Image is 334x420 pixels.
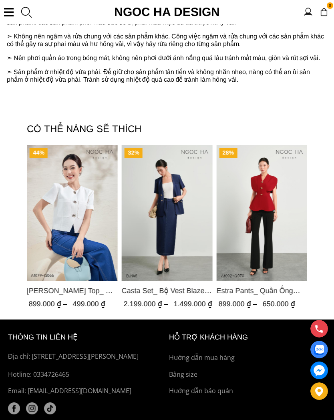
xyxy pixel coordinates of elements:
[169,353,326,363] a: Hướng dẫn mua hàng
[7,68,310,83] span: ➣ Sản phẩm ở nhiệt độ vừa phải. Để giữ cho sản phẩm tân tiến và không nhăn nheo, nàng có thể an ủ...
[174,300,212,308] span: 1.499.000 ₫
[8,352,165,362] p: Địa chỉ: [STREET_ADDRESS][PERSON_NAME]
[7,11,326,26] span: ➣ Công việc tẩy rửa hoặc ngâm nước quá lâu có thể làm giảm độ co dãn của vải, gây ra sự biến đổi ...
[8,386,165,396] p: Email: [EMAIL_ADDRESS][DOMAIN_NAME]
[8,332,165,343] h6: thông tin liên hệ
[27,285,118,296] a: Link to Laura Top_ Áo Vest Cổ Tròn Dáng Suông Lửng A1079
[122,285,213,296] span: Casta Set_ Bộ Vest Blazer Chân Váy Bút Chì Màu Xanh BJ145
[27,121,307,137] h4: CÓ THỂ NÀNG SẼ THÍCH
[122,285,213,296] a: Link to Casta Set_ Bộ Vest Blazer Chân Váy Bút Chì Màu Xanh BJ145
[44,402,56,414] a: tiktok
[122,145,213,281] a: Product image - Casta Set_ Bộ Vest Blazer Chân Váy Bút Chì Màu Xanh BJ145
[216,145,307,281] a: Product image - Estra Pants_ Quần Ống Đứng Loe Nhẹ Q070
[27,145,118,281] img: Laura Top_ Áo Vest Cổ Tròn Dáng Suông Lửng A1079
[169,370,326,380] a: Bảng size
[73,300,105,308] span: 499.000 ₫
[26,402,38,414] img: instagram
[27,285,118,296] span: [PERSON_NAME] Top_ Áo Vest Cổ Tròn Dáng Suông Lửng A1079
[310,362,328,379] a: messenger
[216,285,307,296] a: Link to Estra Pants_ Quần Ống Đứng Loe Nhẹ Q070
[216,145,307,281] img: Estra Pants_ Quần Ống Đứng Loe Nhẹ Q070
[8,402,20,414] a: facebook (1)
[310,341,328,358] a: Display image
[169,386,326,396] a: Hướng dẫn bảo quản
[262,300,295,308] span: 650.000 ₫
[8,370,165,380] a: Hotline: 0334726465
[122,145,213,281] img: Casta Set_ Bộ Vest Blazer Chân Váy Bút Chì Màu Xanh BJ145
[169,332,326,343] h6: hỗ trợ khách hàng
[7,33,324,47] span: ➣ Không nên ngâm và rửa chung với các sản phẩm khác. Công việc ngâm và rửa chung với các sản phẩm...
[29,300,69,308] span: 899.000 ₫
[124,300,170,308] span: 2.199.000 ₫
[7,54,320,61] span: ➣ Nên phơi quần áo trong bóng mát, không nên phơi dưới ánh nắng quá lâu tránh mất màu, giòn và rú...
[218,300,259,308] span: 899.000 ₫
[327,2,333,9] span: 0
[320,8,328,16] img: img-CART-ICON-ksit0nf1
[107,2,227,22] a: Ngoc Ha Design
[314,345,324,355] img: Display image
[216,285,307,296] span: Estra Pants_ Quần Ống Đứng Loe Nhẹ Q070
[27,145,118,281] a: Product image - Laura Top_ Áo Vest Cổ Tròn Dáng Suông Lửng A1079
